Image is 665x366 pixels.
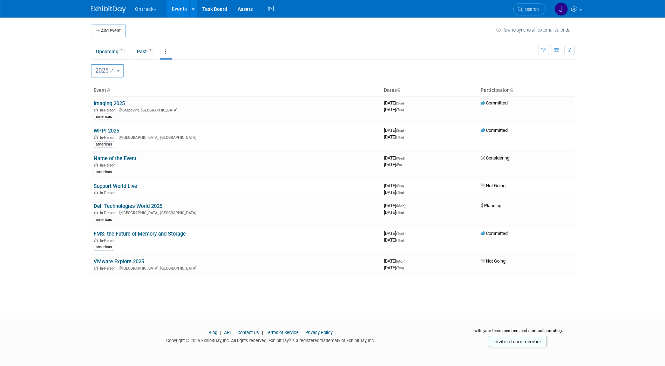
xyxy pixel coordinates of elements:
[94,231,186,237] a: FMS: the Future of Memory and Storage
[384,258,407,264] span: [DATE]
[100,211,118,215] span: In-Person
[496,27,575,33] a: How to sync to an external calendar...
[396,211,404,215] span: (Thu)
[100,191,118,195] span: In-Person
[381,84,478,96] th: Dates
[405,128,406,133] span: -
[237,330,259,335] a: Contact Us
[94,108,98,111] img: In-Person Event
[384,237,404,243] span: [DATE]
[94,163,98,167] img: In-Person Event
[94,217,114,223] div: americas
[94,100,125,107] a: Imaging 2025
[91,45,130,58] a: Upcoming1
[94,210,378,215] div: [GEOGRAPHIC_DATA], [GEOGRAPHIC_DATA]
[109,67,115,73] span: 7
[94,265,378,271] div: [GEOGRAPHIC_DATA], [GEOGRAPHIC_DATA]
[397,87,400,93] a: Sort by Start Date
[481,258,505,264] span: Not Going
[481,100,508,106] span: Committed
[384,128,406,133] span: [DATE]
[396,259,405,263] span: (Mon)
[396,163,402,167] span: (Fri)
[91,84,381,96] th: Event
[94,107,378,113] div: Grapevine, [GEOGRAPHIC_DATA]
[384,100,406,106] span: [DATE]
[481,183,505,188] span: Not Going
[513,3,545,15] a: Search
[100,135,118,140] span: In-Person
[94,135,98,139] img: In-Person Event
[396,101,404,105] span: (Sun)
[100,266,118,271] span: In-Person
[396,108,404,112] span: (Tue)
[209,330,217,335] a: Blog
[147,48,153,53] span: 7
[94,191,98,194] img: In-Person Event
[266,330,299,335] a: Terms of Service
[384,265,404,270] span: [DATE]
[405,183,406,188] span: -
[91,6,126,13] img: ExhibitDay
[106,87,110,93] a: Sort by Event Name
[94,258,144,265] a: VMware Explore 2025
[406,203,407,208] span: -
[100,108,118,113] span: In-Person
[384,155,407,161] span: [DATE]
[405,100,406,106] span: -
[94,128,119,134] a: WPPI 2025
[94,211,98,214] img: In-Person Event
[478,84,575,96] th: Participation
[94,238,98,242] img: In-Person Event
[91,64,124,77] button: 20257
[94,141,114,148] div: americas
[289,338,291,341] sup: ®
[384,210,404,215] span: [DATE]
[396,204,405,208] span: (Mon)
[384,190,404,195] span: [DATE]
[131,45,158,58] a: Past7
[91,25,126,37] button: Add Event
[384,183,406,188] span: [DATE]
[396,191,404,195] span: (Thu)
[260,330,265,335] span: |
[91,336,451,344] div: Copyright © 2025 ExhibitDay, Inc. All rights reserved. ExhibitDay is a registered trademark of Ex...
[100,163,118,168] span: In-Person
[94,266,98,270] img: In-Person Event
[384,203,407,208] span: [DATE]
[384,231,406,236] span: [DATE]
[481,128,508,133] span: Committed
[396,266,404,270] span: (Thu)
[224,330,231,335] a: API
[94,169,114,175] div: americas
[396,135,404,139] span: (Thu)
[384,107,404,112] span: [DATE]
[481,231,508,236] span: Committed
[94,114,114,120] div: americas
[305,330,333,335] a: Privacy Policy
[100,238,118,243] span: In-Person
[94,134,378,140] div: [GEOGRAPHIC_DATA], [GEOGRAPHIC_DATA]
[396,129,404,133] span: (Sun)
[94,203,162,209] a: Dell Technologies World 2025
[94,183,137,189] a: Support World Live
[94,244,114,250] div: americas
[396,184,404,188] span: (Sun)
[481,155,509,161] span: Considering
[95,67,115,74] span: 2025
[384,134,404,140] span: [DATE]
[523,7,539,12] span: Search
[406,155,407,161] span: -
[481,203,501,208] span: Planning
[218,330,223,335] span: |
[94,155,136,162] a: Name of the Event
[300,330,304,335] span: |
[396,156,405,160] span: (Wed)
[396,238,404,242] span: (Thu)
[384,162,402,167] span: [DATE]
[555,2,568,16] img: Jaclyn Lee
[510,87,513,93] a: Sort by Participation Type
[396,232,404,236] span: (Tue)
[405,231,406,236] span: -
[119,48,125,53] span: 1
